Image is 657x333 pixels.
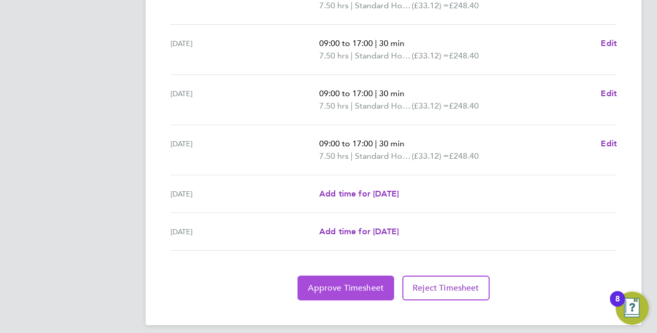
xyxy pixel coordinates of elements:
[308,283,384,293] span: Approve Timesheet
[351,101,353,111] span: |
[412,101,449,111] span: (£33.12) =
[449,1,479,10] span: £248.40
[170,188,319,200] div: [DATE]
[170,87,319,112] div: [DATE]
[319,38,373,48] span: 09:00 to 17:00
[319,189,399,199] span: Add time for [DATE]
[170,138,319,162] div: [DATE]
[351,1,353,10] span: |
[355,50,412,62] span: Standard Hourly
[375,88,377,98] span: |
[351,51,353,60] span: |
[319,101,349,111] span: 7.50 hrs
[319,188,399,200] a: Add time for [DATE]
[413,283,479,293] span: Reject Timesheet
[351,151,353,161] span: |
[616,292,649,325] button: Open Resource Center, 8 new notifications
[319,88,373,98] span: 09:00 to 17:00
[601,38,617,48] span: Edit
[375,38,377,48] span: |
[601,139,617,148] span: Edit
[319,226,399,236] span: Add time for [DATE]
[170,225,319,238] div: [DATE]
[601,88,617,98] span: Edit
[449,151,479,161] span: £248.40
[412,51,449,60] span: (£33.12) =
[601,138,617,150] a: Edit
[379,139,404,148] span: 30 min
[298,276,394,300] button: Approve Timesheet
[615,299,620,312] div: 8
[412,1,449,10] span: (£33.12) =
[319,139,373,148] span: 09:00 to 17:00
[319,225,399,238] a: Add time for [DATE]
[449,101,479,111] span: £248.40
[601,87,617,100] a: Edit
[319,1,349,10] span: 7.50 hrs
[319,151,349,161] span: 7.50 hrs
[170,37,319,62] div: [DATE]
[601,37,617,50] a: Edit
[412,151,449,161] span: (£33.12) =
[449,51,479,60] span: £248.40
[319,51,349,60] span: 7.50 hrs
[355,100,412,112] span: Standard Hourly
[379,38,404,48] span: 30 min
[402,276,490,300] button: Reject Timesheet
[379,88,404,98] span: 30 min
[355,150,412,162] span: Standard Hourly
[375,139,377,148] span: |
